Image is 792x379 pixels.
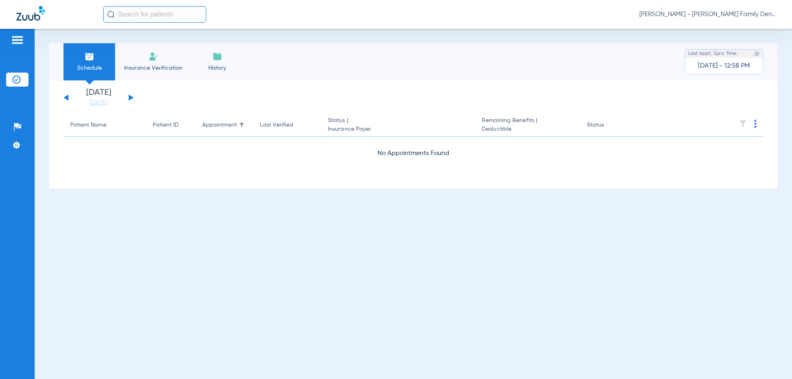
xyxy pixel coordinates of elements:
span: [PERSON_NAME] - [PERSON_NAME] Family Dental [639,10,775,19]
iframe: Chat Widget [751,339,792,379]
th: Status | [321,114,475,137]
div: Last Verified [260,121,315,129]
span: History [198,64,237,72]
div: Appointment [202,121,237,129]
div: Patient Name [70,121,139,129]
img: group-dot-blue.svg [754,120,757,128]
img: Search Icon [107,11,115,18]
div: Patient ID [153,121,189,129]
img: filter.svg [739,120,747,128]
div: Appointment [202,121,247,129]
img: History [212,52,222,61]
th: Remaining Benefits | [475,114,580,137]
span: Schedule [70,64,109,72]
th: Status [580,114,636,137]
img: hamburger-icon [11,35,24,45]
li: [DATE] [74,89,123,107]
span: [DATE] - 12:58 PM [698,62,750,70]
img: Zuub Logo [16,6,45,21]
img: last sync help info [754,51,760,56]
img: Manual Insurance Verification [148,52,158,61]
a: [DATE] [74,99,123,107]
div: Last Verified [260,121,293,129]
span: Insurance Payer [328,125,469,134]
div: Patient Name [70,121,106,129]
div: Patient ID [153,121,179,129]
span: Last Appt. Sync Time: [688,49,738,58]
input: Search for patients [103,6,206,23]
span: Deductible [482,125,573,134]
img: Schedule [85,52,94,61]
div: No Appointments Found [64,148,763,159]
span: Insurance Verification [121,64,185,72]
